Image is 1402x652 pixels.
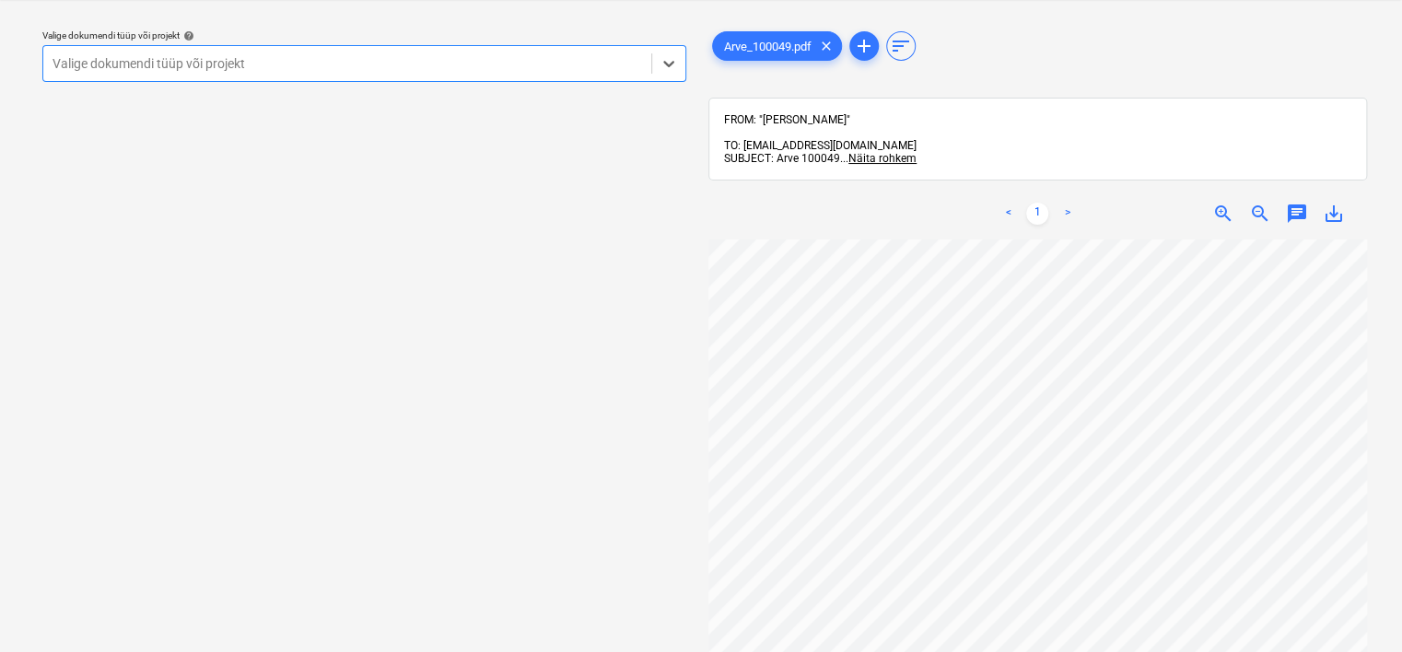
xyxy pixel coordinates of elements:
div: Arve_100049.pdf [712,31,842,61]
span: zoom_in [1212,203,1234,225]
span: help [180,30,194,41]
a: Page 1 is your current page [1026,203,1048,225]
span: zoom_out [1249,203,1271,225]
span: Näita rohkem [848,152,917,165]
span: Arve_100049.pdf [713,40,823,53]
span: SUBJECT: Arve 100049 [724,152,840,165]
span: TO: [EMAIL_ADDRESS][DOMAIN_NAME] [724,139,917,152]
span: clear [815,35,837,57]
span: ... [840,152,917,165]
span: save_alt [1323,203,1345,225]
a: Previous page [997,203,1019,225]
span: add [853,35,875,57]
span: sort [890,35,912,57]
span: chat [1286,203,1308,225]
span: FROM: "[PERSON_NAME]" [724,113,850,126]
a: Next page [1056,203,1078,225]
div: Valige dokumendi tüüp või projekt [42,29,686,41]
